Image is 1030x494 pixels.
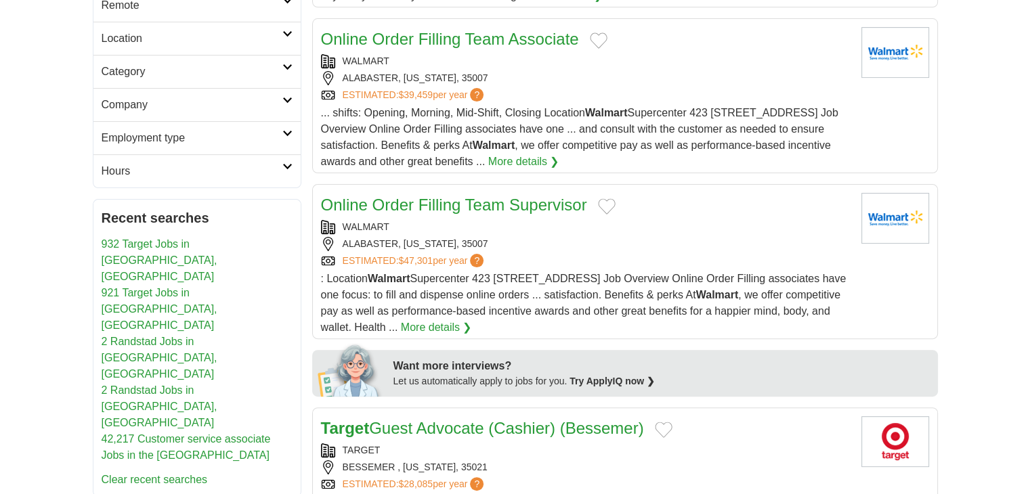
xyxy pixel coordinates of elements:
[93,55,301,88] a: Category
[321,196,587,214] a: Online Order Filling Team Supervisor
[93,154,301,187] a: Hours
[343,254,487,268] a: ESTIMATED:$47,301per year?
[861,193,929,244] img: Walmart logo
[321,30,579,48] a: Online Order Filling Team Associate
[488,154,559,170] a: More details ❯
[343,477,487,491] a: ESTIMATED:$28,085per year?
[321,107,838,167] span: ... shifts: Opening, Morning, Mid-Shift, Closing Location Supercenter 423 [STREET_ADDRESS] Job Ov...
[102,433,271,461] a: 42,217 Customer service associate Jobs in the [GEOGRAPHIC_DATA]
[585,107,628,118] strong: Walmart
[321,419,370,437] strong: Target
[102,64,282,80] h2: Category
[321,273,846,333] span: : Location Supercenter 423 [STREET_ADDRESS] Job Overview Online Order Filling associates have one...
[93,121,301,154] a: Employment type
[102,130,282,146] h2: Employment type
[102,474,208,485] a: Clear recent searches
[470,477,484,491] span: ?
[398,89,433,100] span: $39,459
[102,208,293,228] h2: Recent searches
[398,255,433,266] span: $47,301
[598,198,616,215] button: Add to favorite jobs
[93,22,301,55] a: Location
[343,55,389,66] a: WALMART
[398,478,433,489] span: $28,085
[861,27,929,78] img: Walmart logo
[318,342,383,397] img: apply-iq-scientist.png
[401,319,472,336] a: More details ❯
[102,30,282,47] h2: Location
[473,139,515,151] strong: Walmart
[393,358,930,374] div: Want more interviews?
[343,445,381,455] a: TARGET
[393,374,930,388] div: Let us automatically apply to jobs for you.
[696,289,739,300] strong: Walmart
[321,71,851,85] div: ALABASTER, [US_STATE], 35007
[102,336,217,380] a: 2 Randstad Jobs in [GEOGRAPHIC_DATA], [GEOGRAPHIC_DATA]
[102,97,282,113] h2: Company
[861,416,929,467] img: Target logo
[343,88,487,102] a: ESTIMATED:$39,459per year?
[655,422,672,438] button: Add to favorite jobs
[102,384,217,428] a: 2 Randstad Jobs in [GEOGRAPHIC_DATA], [GEOGRAPHIC_DATA]
[102,287,217,331] a: 921 Target Jobs in [GEOGRAPHIC_DATA], [GEOGRAPHIC_DATA]
[470,254,484,267] span: ?
[93,88,301,121] a: Company
[590,32,607,49] button: Add to favorite jobs
[570,376,655,386] a: Try ApplyIQ now ❯
[102,238,217,282] a: 932 Target Jobs in [GEOGRAPHIC_DATA], [GEOGRAPHIC_DATA]
[102,163,282,179] h2: Hours
[321,237,851,251] div: ALABASTER, [US_STATE], 35007
[321,419,644,437] a: TargetGuest Advocate (Cashier) (Bessemer)
[470,88,484,102] span: ?
[321,460,851,474] div: BESSEMER , [US_STATE], 35021
[368,273,410,284] strong: Walmart
[343,221,389,232] a: WALMART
